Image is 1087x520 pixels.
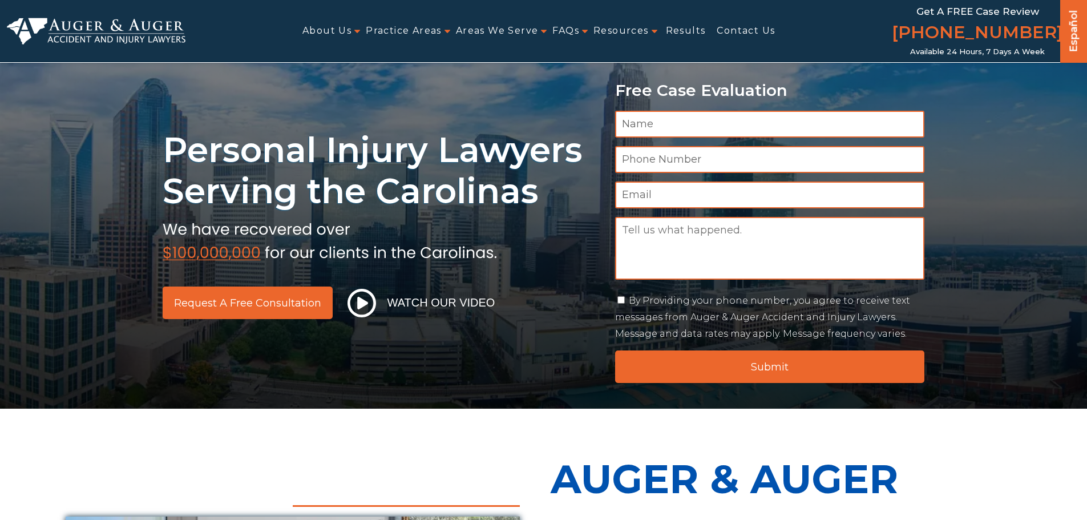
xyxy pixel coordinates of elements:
span: Get a FREE Case Review [916,6,1039,17]
a: Areas We Serve [456,18,539,44]
input: Phone Number [615,146,925,173]
input: Email [615,182,925,208]
a: FAQs [552,18,579,44]
img: Auger & Auger Accident and Injury Lawyers Logo [7,18,185,45]
a: About Us [302,18,351,44]
span: Request a Free Consultation [174,298,321,308]
label: By Providing your phone number, you agree to receive text messages from Auger & Auger Accident an... [615,295,910,339]
input: Submit [615,350,925,383]
a: Practice Areas [366,18,442,44]
a: Contact Us [717,18,775,44]
a: Results [666,18,706,44]
input: Name [615,111,925,138]
button: Watch Our Video [344,288,499,318]
a: Request a Free Consultation [163,287,333,319]
h1: Personal Injury Lawyers Serving the Carolinas [163,130,601,212]
span: Available 24 Hours, 7 Days a Week [910,47,1045,57]
p: Auger & Auger [551,443,1022,515]
a: [PHONE_NUMBER] [892,20,1063,47]
p: Free Case Evaluation [615,82,925,99]
img: sub text [163,217,497,261]
a: Resources [593,18,649,44]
